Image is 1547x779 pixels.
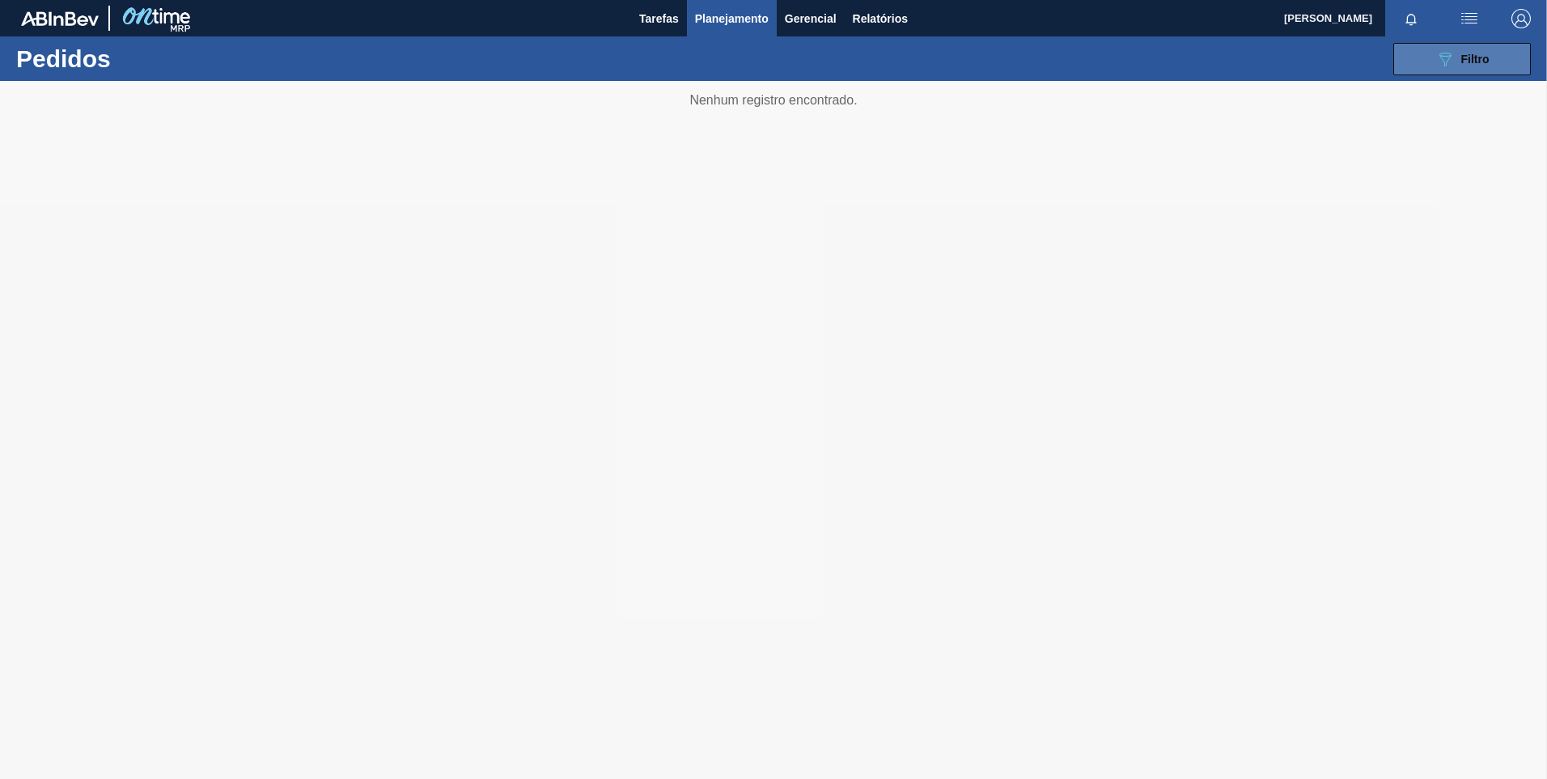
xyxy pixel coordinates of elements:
button: Notificações [1385,7,1437,30]
span: Gerencial [785,9,837,28]
span: Planejamento [695,9,769,28]
img: TNhmsLtSVTkK8tSr43FrP2fwEKptu5GPRR3wAAAABJRU5ErkJggg== [21,11,99,26]
span: Filtro [1461,53,1490,66]
button: Filtro [1393,43,1531,75]
img: userActions [1460,9,1479,28]
h1: Pedidos [16,49,258,68]
img: Logout [1511,9,1531,28]
span: Relatórios [853,9,908,28]
span: Tarefas [639,9,679,28]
